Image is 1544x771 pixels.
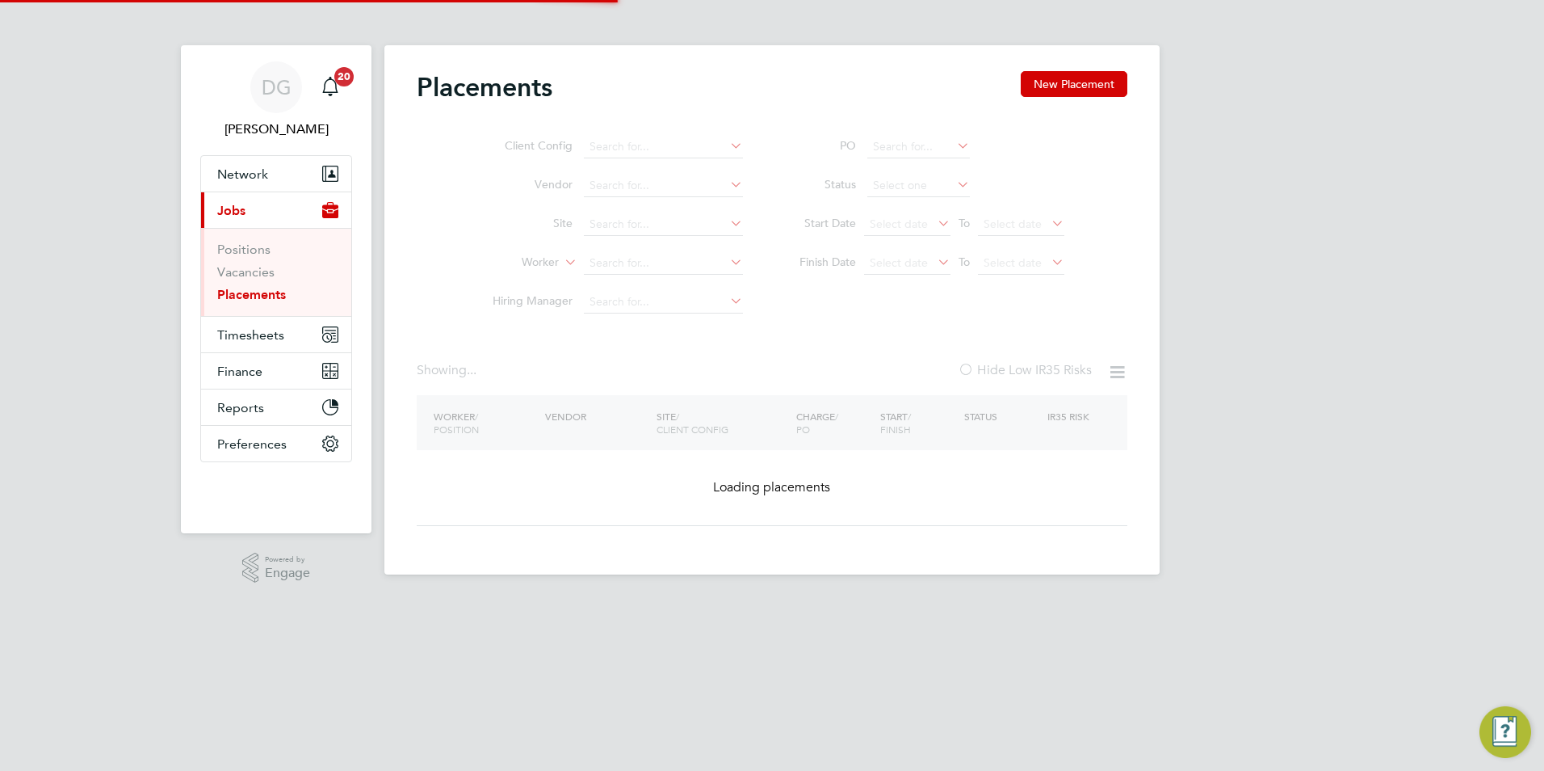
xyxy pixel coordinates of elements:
[201,192,351,228] button: Jobs
[467,362,476,378] span: ...
[217,203,245,218] span: Jobs
[217,400,264,415] span: Reports
[217,364,262,379] span: Finance
[217,264,275,280] a: Vacancies
[217,436,287,452] span: Preferences
[181,45,371,533] nav: Main navigation
[417,362,480,379] div: Showing
[242,553,311,584] a: Powered byEngage
[201,390,351,425] button: Reports
[262,77,292,98] span: DG
[417,71,552,103] h2: Placements
[201,426,351,461] button: Preferences
[217,287,286,302] a: Placements
[217,327,284,343] span: Timesheets
[1021,71,1127,97] button: New Placement
[201,317,351,352] button: Timesheets
[1479,706,1531,758] button: Engage Resource Center
[200,61,352,139] a: DG[PERSON_NAME]
[265,567,310,580] span: Engage
[958,362,1092,378] label: Hide Low IR35 Risks
[201,478,352,504] img: fastbook-logo-retina.png
[217,242,271,257] a: Positions
[334,67,354,86] span: 20
[201,228,351,316] div: Jobs
[314,61,346,113] a: 20
[217,166,268,182] span: Network
[265,553,310,567] span: Powered by
[200,478,352,504] a: Go to home page
[201,353,351,389] button: Finance
[201,156,351,192] button: Network
[200,120,352,139] span: Daniel Gwynn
